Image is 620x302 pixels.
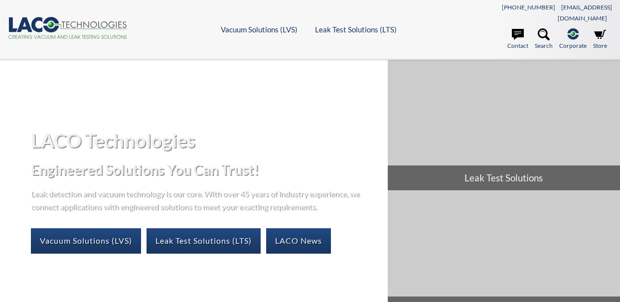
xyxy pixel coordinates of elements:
[558,3,612,22] a: [EMAIL_ADDRESS][DOMAIN_NAME]
[593,28,607,50] a: Store
[266,228,331,253] a: LACO News
[31,160,379,179] h2: Engineered Solutions You Can Trust!
[502,3,555,11] a: [PHONE_NUMBER]
[559,41,587,50] span: Corporate
[31,187,365,212] p: Leak detection and vacuum technology is our core. With over 45 years of industry experience, we c...
[147,228,261,253] a: Leak Test Solutions (LTS)
[507,28,528,50] a: Contact
[221,25,298,34] a: Vacuum Solutions (LVS)
[315,25,397,34] a: Leak Test Solutions (LTS)
[535,28,553,50] a: Search
[31,228,141,253] a: Vacuum Solutions (LVS)
[31,128,379,152] h1: LACO Technologies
